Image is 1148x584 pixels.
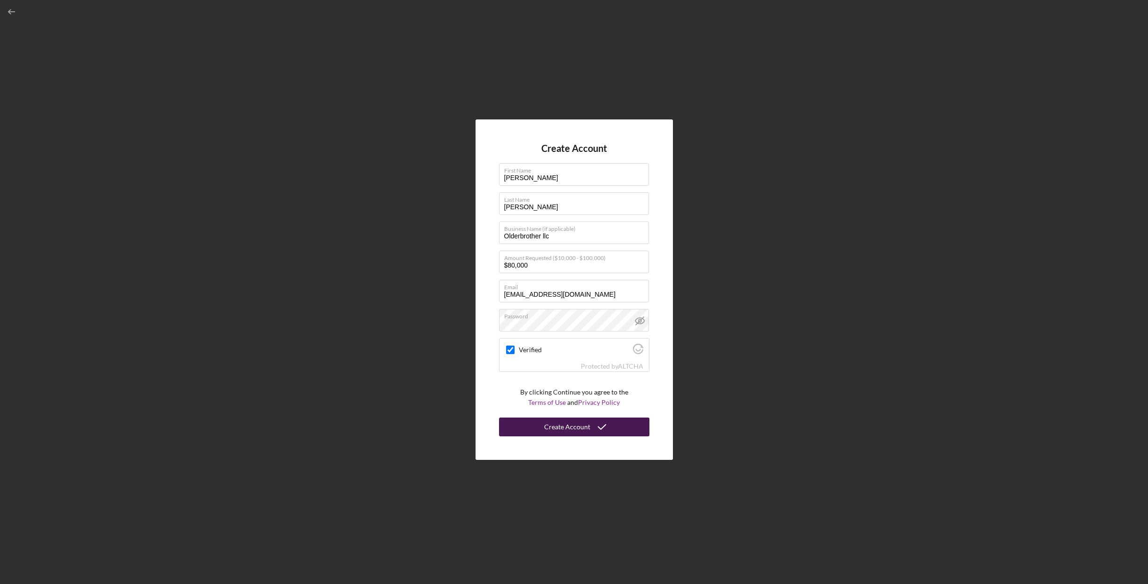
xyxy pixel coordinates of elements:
[633,347,643,355] a: Visit Altcha.org
[504,164,649,174] label: First Name
[520,387,628,408] p: By clicking Continue you agree to the and
[528,398,566,406] a: Terms of Use
[499,418,649,436] button: Create Account
[519,346,630,354] label: Verified
[544,418,590,436] div: Create Account
[581,363,643,370] div: Protected by
[504,251,649,261] label: Amount Requested ($10,000 - $100,000)
[504,222,649,232] label: Business Name (if applicable)
[504,280,649,291] label: Email
[578,398,620,406] a: Privacy Policy
[504,193,649,203] label: Last Name
[618,362,643,370] a: Visit Altcha.org
[541,143,607,154] h4: Create Account
[504,309,649,320] label: Password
